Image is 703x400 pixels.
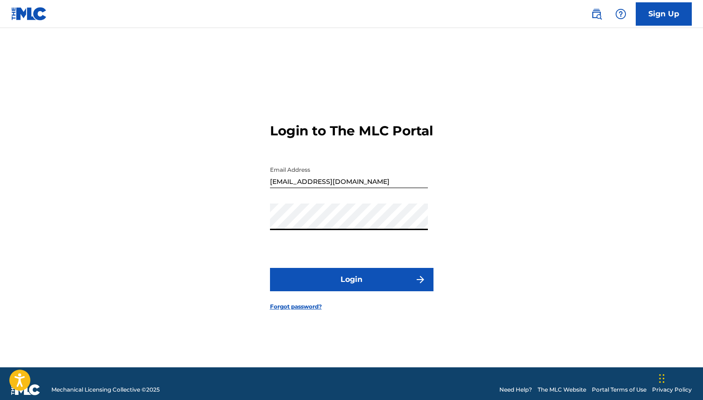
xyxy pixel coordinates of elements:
[652,386,692,394] a: Privacy Policy
[636,2,692,26] a: Sign Up
[656,355,703,400] iframe: Chat Widget
[11,7,47,21] img: MLC Logo
[592,386,646,394] a: Portal Terms of Use
[587,5,606,23] a: Public Search
[270,268,433,291] button: Login
[270,302,322,311] a: Forgot password?
[499,386,532,394] a: Need Help?
[611,5,630,23] div: Help
[591,8,602,20] img: search
[615,8,626,20] img: help
[538,386,586,394] a: The MLC Website
[270,123,433,139] h3: Login to The MLC Portal
[659,365,665,393] div: Drag
[11,384,40,395] img: logo
[51,386,160,394] span: Mechanical Licensing Collective © 2025
[415,274,426,285] img: f7272a7cc735f4ea7f67.svg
